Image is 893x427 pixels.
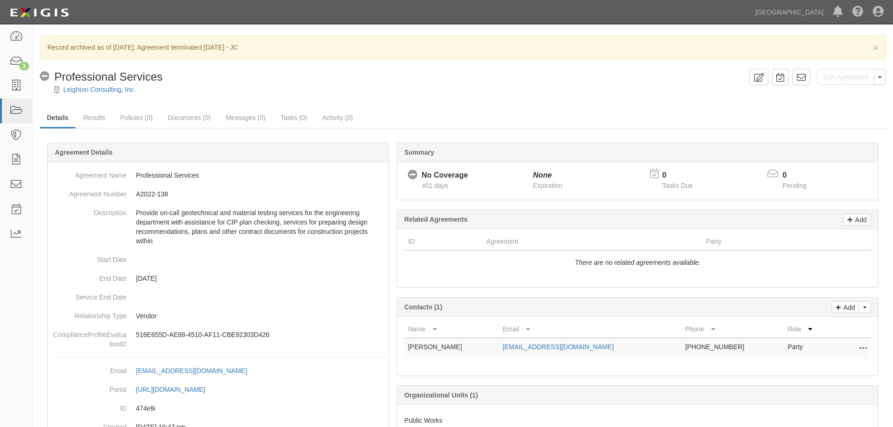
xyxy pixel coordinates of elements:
[52,399,385,418] dd: 474etk
[832,301,859,313] a: Add
[52,399,127,413] dt: ID
[853,214,867,225] p: Add
[408,170,418,180] i: No Coverage
[503,343,614,351] a: [EMAIL_ADDRESS][DOMAIN_NAME]
[682,321,784,338] th: Phone
[76,108,113,127] a: Results
[315,108,360,127] a: Activity (0)
[499,321,682,338] th: Email
[843,214,871,225] a: Add
[136,208,385,246] p: Provide on-call geotechnical and material testing services for the engineering department with as...
[784,338,833,359] td: Party
[136,330,385,339] p: 516E655D-AE88-4510-AF11-CBE92303D426
[421,182,448,189] span: Since 08/05/2024
[52,185,385,203] dd: A2022-138
[40,72,50,82] i: No Coverage
[52,250,127,264] dt: Start Date
[52,307,127,321] dt: Relationship Type
[161,108,218,127] a: Documents (0)
[52,269,385,288] dd: [DATE]
[421,170,468,181] div: No Coverage
[52,166,127,180] dt: Agreement Name
[662,182,693,189] span: Tasks Due
[52,380,127,394] dt: Portal
[63,86,135,93] a: Leighton Consulting, Inc.
[533,182,562,189] span: Expiration
[873,43,878,52] button: Close
[404,303,442,311] b: Contacts (1)
[750,3,828,22] a: [GEOGRAPHIC_DATA]
[52,361,127,375] dt: Email
[52,185,127,199] dt: Agreement Number
[219,108,273,127] a: Messages (0)
[404,391,478,399] b: Organizational Units (1)
[40,108,75,128] a: Details
[662,170,705,181] p: 0
[113,108,160,127] a: Policies (0)
[404,216,467,223] b: Related Agreements
[404,321,499,338] th: Name
[273,108,314,127] a: Tasks (0)
[784,321,833,338] th: Role
[533,171,552,179] i: None
[482,233,702,250] th: Agreement
[136,367,257,375] a: [EMAIL_ADDRESS][DOMAIN_NAME]
[841,302,855,313] p: Add
[702,233,829,250] th: Party
[404,338,499,359] td: [PERSON_NAME]
[404,417,442,424] span: Public Works
[7,4,72,21] img: logo-5460c22ac91f19d4615b14bd174203de0afe785f0fc80cf4dbbc73dc1793850b.png
[817,69,874,85] a: Edit Agreement
[54,70,163,83] span: Professional Services
[404,149,434,156] b: Summary
[852,7,863,18] i: Help Center - Complianz
[404,233,482,250] th: ID
[52,307,385,325] dd: Vendor
[575,259,700,266] i: There are no related agreements available.
[136,386,216,393] a: [URL][DOMAIN_NAME]
[55,149,113,156] b: Agreement Details
[136,366,247,375] div: [EMAIL_ADDRESS][DOMAIN_NAME]
[873,42,878,53] span: ×
[52,203,127,217] dt: Description
[47,43,878,52] p: Record archived as of [DATE]: Agreement terminated [DATE] - JC
[19,62,29,70] div: 2
[682,338,784,359] td: [PHONE_NUMBER]
[40,69,163,85] div: Professional Services
[52,166,385,185] dd: Professional Services
[782,182,806,189] span: Pending
[52,288,127,302] dt: Service End Date
[782,170,818,181] p: 0
[52,269,127,283] dt: End Date
[52,325,127,349] dt: ComplianceProfileEvaluationID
